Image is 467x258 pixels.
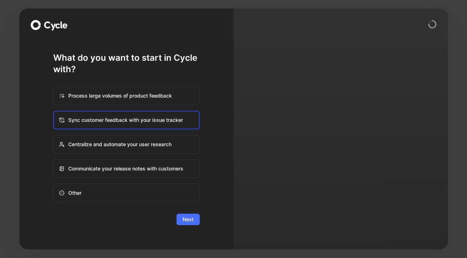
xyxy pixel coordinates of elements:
[54,184,199,202] div: Other
[183,215,194,224] span: Next
[177,214,200,225] button: Next
[54,136,199,153] div: Centralize and automate your user research
[54,111,199,129] div: Sync customer feedback with your issue tracker
[53,52,200,75] h1: What do you want to start in Cycle with?
[54,87,199,104] div: Process large volumes of product feedback
[54,160,199,177] div: Communicate your release notes with customers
